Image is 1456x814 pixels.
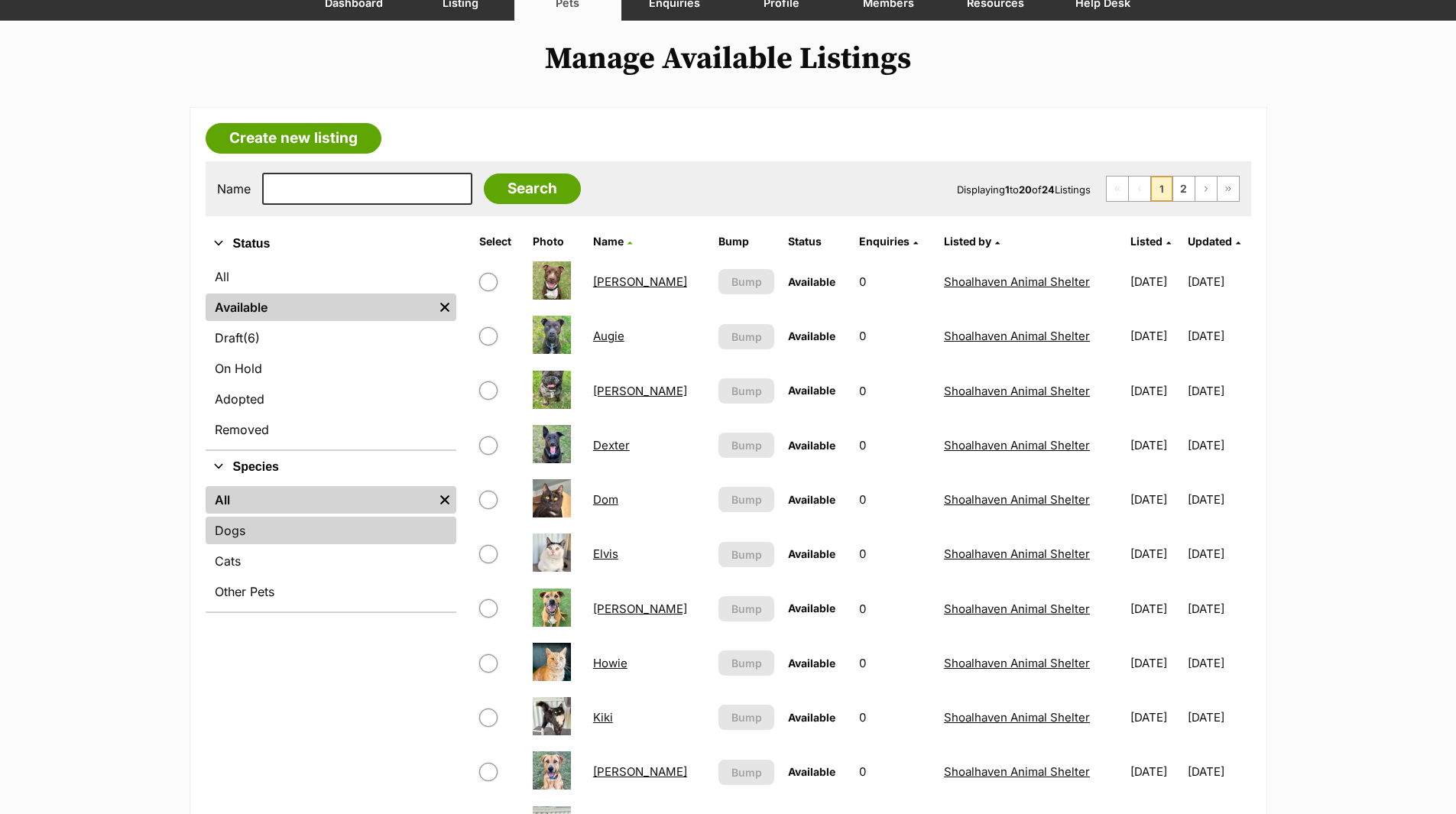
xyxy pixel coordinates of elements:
button: Bump [718,705,774,730]
td: [DATE] [1188,419,1250,472]
span: Bump [731,764,762,780]
td: [DATE] [1188,365,1250,417]
span: Name [593,235,624,248]
button: Bump [718,542,774,567]
a: Shoalhaven Animal Shelter [944,274,1090,289]
td: 0 [853,691,936,744]
a: Enquiries [859,235,918,248]
td: 0 [853,255,936,308]
a: Listed by [944,235,1000,248]
td: [DATE] [1124,255,1186,308]
td: [DATE] [1124,473,1186,526]
td: [DATE] [1188,310,1250,362]
button: Bump [718,324,774,349]
a: Cats [206,547,456,575]
span: Available [788,439,835,452]
div: Species [206,483,456,611]
a: Shoalhaven Animal Shelter [944,764,1090,779]
nav: Pagination [1106,176,1240,202]
button: Bump [718,378,774,404]
a: Dogs [206,517,456,544]
a: All [206,263,456,290]
a: Shoalhaven Animal Shelter [944,329,1090,343]
a: Shoalhaven Animal Shelter [944,602,1090,616]
a: Name [593,235,632,248]
span: Listed by [944,235,991,248]
a: [PERSON_NAME] [593,274,687,289]
span: Bump [731,274,762,290]
td: [DATE] [1188,527,1250,580]
span: Available [788,711,835,724]
td: 0 [853,582,936,635]
a: Elvis [593,546,618,561]
a: Other Pets [206,578,456,605]
a: Shoalhaven Animal Shelter [944,438,1090,452]
a: Updated [1188,235,1240,248]
span: translation missing: en.admin.listings.index.attributes.enquiries [859,235,910,248]
td: [DATE] [1188,473,1250,526]
a: Removed [206,416,456,443]
span: Bump [731,329,762,345]
div: Status [206,260,456,449]
a: Kiki [593,710,613,725]
td: [DATE] [1124,691,1186,744]
td: [DATE] [1124,637,1186,689]
span: (6) [243,329,260,347]
td: 0 [853,527,936,580]
span: Available [788,602,835,615]
a: Dom [593,492,618,507]
th: Photo [527,229,585,254]
a: All [206,486,433,514]
a: Last page [1218,177,1239,201]
label: Name [217,182,251,196]
span: Available [788,765,835,778]
a: Dexter [593,438,630,452]
td: [DATE] [1124,527,1186,580]
strong: 24 [1042,183,1055,196]
th: Bump [712,229,780,254]
span: Available [788,547,835,560]
th: Status [782,229,851,254]
a: [PERSON_NAME] [593,602,687,616]
a: Adopted [206,385,456,413]
td: 0 [853,419,936,472]
a: Shoalhaven Animal Shelter [944,546,1090,561]
td: [DATE] [1188,255,1250,308]
td: [DATE] [1124,310,1186,362]
a: Remove filter [433,486,456,514]
strong: 20 [1019,183,1032,196]
a: [PERSON_NAME] [593,764,687,779]
span: Bump [731,383,762,399]
a: Available [206,293,433,321]
span: Previous page [1129,177,1150,201]
a: Shoalhaven Animal Shelter [944,710,1090,725]
span: Bump [731,601,762,617]
button: Status [206,234,456,254]
td: [DATE] [1124,365,1186,417]
a: On Hold [206,355,456,382]
a: Shoalhaven Animal Shelter [944,656,1090,670]
a: Listed [1130,235,1171,248]
td: 0 [853,745,936,798]
button: Bump [718,269,774,294]
span: Available [788,657,835,670]
button: Bump [718,760,774,785]
td: [DATE] [1188,637,1250,689]
span: Updated [1188,235,1232,248]
td: [DATE] [1188,691,1250,744]
button: Species [206,457,456,477]
a: Page 2 [1173,177,1195,201]
td: 0 [853,310,936,362]
span: Bump [731,437,762,453]
a: Remove filter [433,293,456,321]
button: Bump [718,650,774,676]
button: Bump [718,596,774,621]
button: Bump [718,433,774,458]
span: First page [1107,177,1128,201]
button: Bump [718,487,774,512]
span: Available [788,493,835,506]
a: Create new listing [206,123,381,154]
input: Search [484,174,581,204]
span: Listed [1130,235,1163,248]
a: Shoalhaven Animal Shelter [944,492,1090,507]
